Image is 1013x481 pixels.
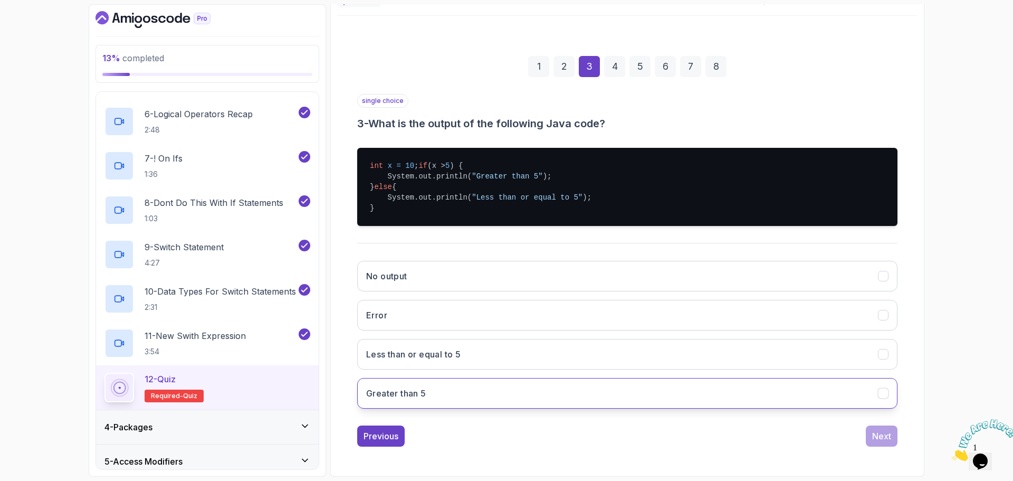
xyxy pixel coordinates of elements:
p: 9 - Switch Statement [145,241,224,253]
button: 8-Dont Do This With If Statements1:03 [104,195,310,225]
div: 8 [705,56,727,77]
button: Previous [357,426,405,447]
span: int [370,162,383,170]
button: 11-New Swith Expression3:54 [104,328,310,358]
button: Less than or equal to 5 [357,339,897,370]
button: 5-Access Modifiers [96,445,319,478]
p: 11 - New Swith Expression [145,329,246,342]
h3: Less than or equal to 5 [366,348,461,361]
button: Next [866,426,897,447]
p: 4:27 [145,258,224,268]
button: No output [357,261,897,291]
div: 5 [629,56,651,77]
span: completed [102,53,164,63]
p: 1:03 [145,213,283,224]
a: Dashboard [95,11,235,28]
h3: 4 - Packages [104,421,152,433]
span: 10 [405,162,414,170]
button: 4-Packages [96,410,319,444]
p: 3:54 [145,346,246,357]
span: 13 % [102,53,120,63]
button: Greater than 5 [357,378,897,409]
button: 10-Data Types For Switch Statements2:31 [104,284,310,314]
div: 3 [579,56,600,77]
div: 6 [655,56,676,77]
span: x [388,162,392,170]
div: 1 [528,56,549,77]
p: 7 - ! On Ifs [145,152,183,165]
button: 6-Logical Operators Recap2:48 [104,107,310,136]
p: 2:48 [145,125,253,135]
span: else [374,183,392,191]
span: Required- [151,392,183,400]
span: if [418,162,427,170]
div: Next [872,430,891,442]
div: 7 [680,56,701,77]
button: Error [357,300,897,331]
iframe: chat widget [948,415,1013,465]
h3: No output [366,270,407,282]
p: 8 - Dont Do This With If Statements [145,196,283,209]
div: 4 [604,56,625,77]
span: "Greater than 5" [472,172,542,181]
h3: Error [366,309,387,322]
img: Chat attention grabber [4,4,70,46]
p: single choice [357,94,408,108]
h3: Greater than 5 [366,387,426,400]
span: "Less than or equal to 5" [472,193,582,202]
p: 6 - Logical Operators Recap [145,108,253,120]
span: 1 [4,4,8,13]
button: 7-! On Ifs1:36 [104,151,310,181]
p: 10 - Data Types For Switch Statements [145,285,296,298]
p: 12 - Quiz [145,373,176,385]
h3: 5 - Access Modifiers [104,455,183,468]
p: 1:36 [145,169,183,180]
button: 9-Switch Statement4:27 [104,240,310,269]
h3: 3 - What is the output of the following Java code? [357,116,897,131]
pre: ; (x > ) { System.out.println( ); } { System.out.println( ); } [357,148,897,226]
div: Previous [364,430,398,442]
span: = [396,162,400,170]
button: 12-QuizRequired-quiz [104,373,310,402]
p: 2:31 [145,302,296,313]
span: 5 [445,162,450,170]
div: 2 [553,56,575,77]
span: quiz [183,392,197,400]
